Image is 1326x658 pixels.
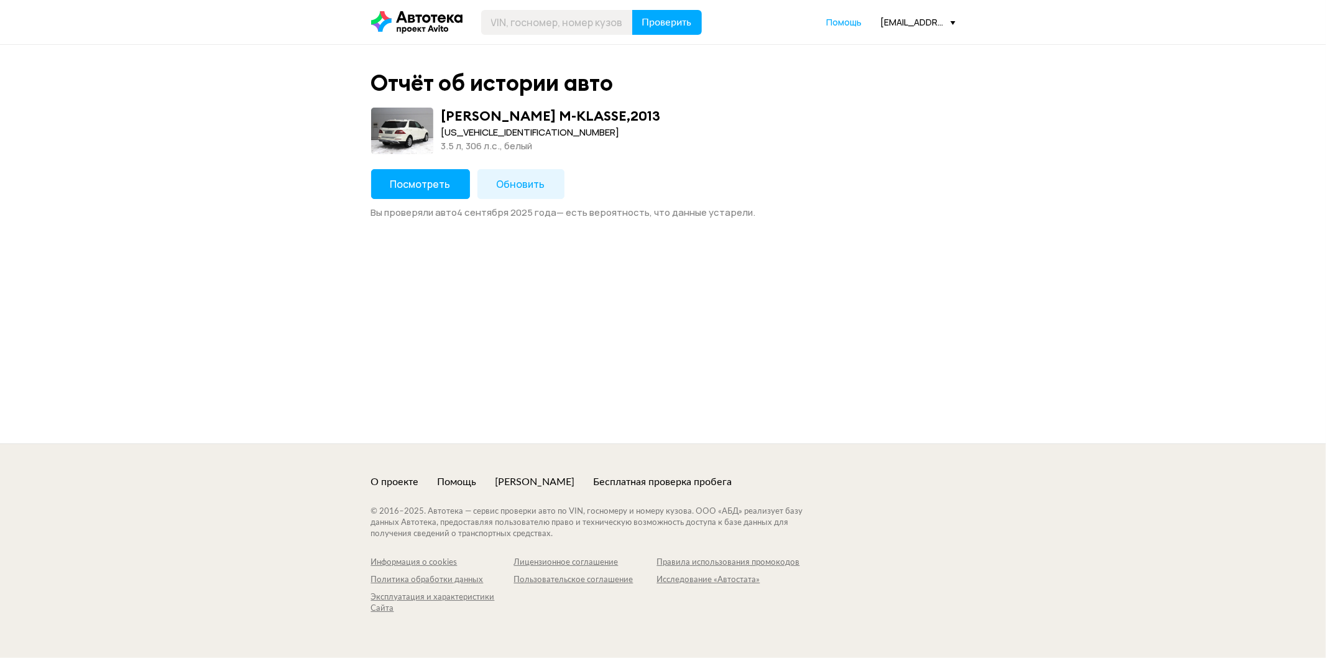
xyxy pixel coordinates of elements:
[441,139,661,153] div: 3.5 л, 306 л.c., белый
[371,70,614,96] div: Отчёт об истории авто
[441,108,661,124] div: [PERSON_NAME] M-KLASSE , 2013
[371,506,828,540] div: © 2016– 2025 . Автотека — сервис проверки авто по VIN, госномеру и номеру кузова. ООО «АБД» реали...
[371,475,419,489] a: О проекте
[477,169,564,199] button: Обновить
[514,557,657,568] a: Лицензионное соглашение
[827,16,862,29] a: Помощь
[657,575,800,586] a: Исследование «Автостата»
[594,475,732,489] a: Бесплатная проверка пробега
[495,475,575,489] a: [PERSON_NAME]
[881,16,955,28] div: [EMAIL_ADDRESS][DOMAIN_NAME]
[497,177,545,191] span: Обновить
[390,177,451,191] span: Посмотреть
[371,592,514,614] a: Эксплуатация и характеристики Сайта
[371,169,470,199] button: Посмотреть
[514,575,657,586] a: Пользовательское соглашение
[481,10,633,35] input: VIN, госномер, номер кузова
[371,575,514,586] a: Политика обработки данных
[371,206,955,219] div: Вы проверяли авто 4 сентября 2025 года — есть вероятность, что данные устарели.
[632,10,702,35] button: Проверить
[371,557,514,568] a: Информация о cookies
[441,126,661,139] div: [US_VEHICLE_IDENTIFICATION_NUMBER]
[657,557,800,568] a: Правила использования промокодов
[438,475,477,489] a: Помощь
[827,16,862,28] span: Помощь
[642,17,692,27] span: Проверить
